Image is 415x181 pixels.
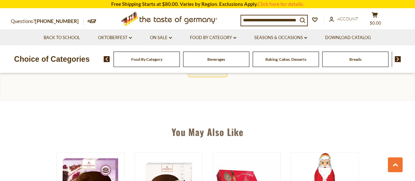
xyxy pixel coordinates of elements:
div: You May Also Like [12,117,403,144]
span: Account [337,16,358,21]
a: Account [329,15,358,23]
a: Beverages [207,57,225,62]
p: Questions? [11,17,84,26]
span: $0.00 [370,20,381,26]
a: Oktoberfest [98,34,132,41]
a: Food By Category [131,57,162,62]
a: On Sale [150,34,172,41]
a: Seasons & Occasions [254,34,307,41]
a: Food By Category [190,34,236,41]
a: Baking, Cakes, Desserts [265,57,306,62]
img: next arrow [395,56,401,62]
a: [PHONE_NUMBER] [35,18,79,24]
a: Back to School [44,34,80,41]
a: Download Catalog [325,34,371,41]
button: $0.00 [365,12,385,28]
img: previous arrow [104,56,110,62]
a: Click here for details. [258,1,304,7]
a: Breads [349,57,362,62]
